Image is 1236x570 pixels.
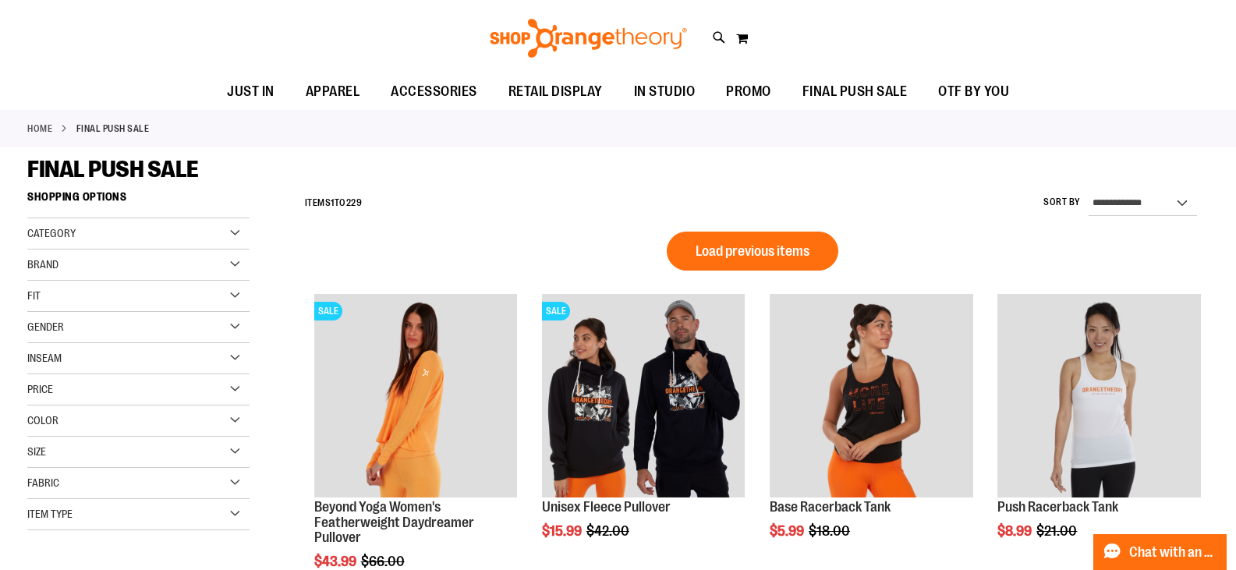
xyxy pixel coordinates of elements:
a: Home [27,122,52,136]
span: $8.99 [997,523,1034,539]
a: ACCESSORIES [375,74,493,110]
span: $18.00 [809,523,852,539]
span: Color [27,414,58,427]
span: Size [27,445,46,458]
a: Product image for Base Racerback Tank [770,294,973,500]
span: Price [27,383,53,395]
a: Base Racerback Tank [770,499,891,515]
a: Product image for Beyond Yoga Womens Featherweight Daydreamer PulloverSALE [314,294,518,500]
span: $66.00 [361,554,407,569]
a: Product image for Push Racerback Tank [997,294,1201,500]
a: Unisex Fleece Pullover [542,499,671,515]
span: 1 [331,197,335,208]
span: PROMO [726,74,771,109]
button: Chat with an Expert [1093,534,1227,570]
span: $21.00 [1036,523,1079,539]
span: Brand [27,258,58,271]
span: $5.99 [770,523,806,539]
span: JUST IN [227,74,274,109]
img: Product image for Push Racerback Tank [997,294,1201,497]
img: Product image for Beyond Yoga Womens Featherweight Daydreamer Pullover [314,294,518,497]
a: FINAL PUSH SALE [787,74,923,109]
button: Load previous items [667,232,838,271]
a: IN STUDIO [618,74,711,110]
span: Chat with an Expert [1129,545,1217,560]
span: $43.99 [314,554,359,569]
a: PROMO [710,74,787,110]
span: Item Type [27,508,73,520]
strong: FINAL PUSH SALE [76,122,150,136]
span: ACCESSORIES [391,74,477,109]
span: $42.00 [586,523,632,539]
a: Product image for Unisex Fleece PulloverSALE [542,294,745,500]
span: RETAIL DISPLAY [508,74,603,109]
strong: Shopping Options [27,183,250,218]
a: JUST IN [211,74,290,110]
span: FINAL PUSH SALE [802,74,908,109]
span: IN STUDIO [634,74,696,109]
span: SALE [314,302,342,320]
img: Product image for Base Racerback Tank [770,294,973,497]
span: Load previous items [696,243,809,259]
span: FINAL PUSH SALE [27,156,199,182]
span: OTF BY YOU [938,74,1009,109]
span: SALE [542,302,570,320]
span: Fabric [27,476,59,489]
img: Shop Orangetheory [487,19,689,58]
label: Sort By [1043,196,1081,209]
a: OTF BY YOU [923,74,1025,110]
span: Inseam [27,352,62,364]
a: APPAREL [290,74,376,110]
span: $15.99 [542,523,584,539]
span: 229 [346,197,363,208]
a: Beyond Yoga Women's Featherweight Daydreamer Pullover [314,499,474,546]
a: Push Racerback Tank [997,499,1118,515]
img: Product image for Unisex Fleece Pullover [542,294,745,497]
a: RETAIL DISPLAY [493,74,618,110]
span: Gender [27,320,64,333]
span: Fit [27,289,41,302]
span: APPAREL [306,74,360,109]
span: Category [27,227,76,239]
h2: Items to [305,191,363,215]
